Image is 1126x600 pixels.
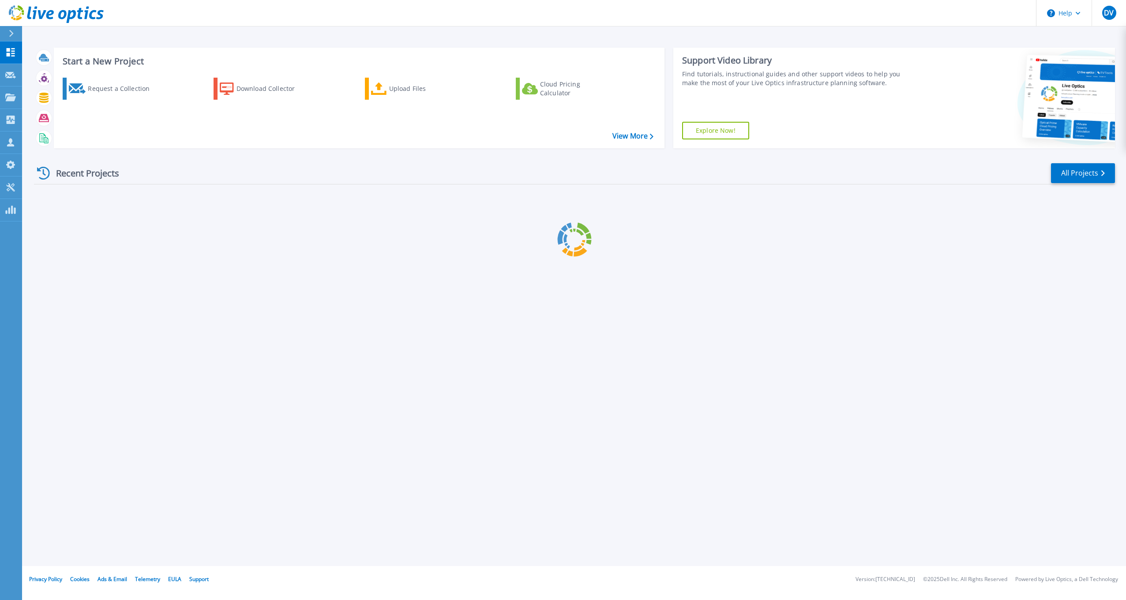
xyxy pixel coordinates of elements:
[168,575,181,583] a: EULA
[389,80,460,97] div: Upload Files
[63,56,653,66] h3: Start a New Project
[63,78,161,100] a: Request a Collection
[98,575,127,583] a: Ads & Email
[34,162,131,184] div: Recent Projects
[214,78,312,100] a: Download Collector
[1015,577,1118,582] li: Powered by Live Optics, a Dell Technology
[135,575,160,583] a: Telemetry
[189,575,209,583] a: Support
[682,55,910,66] div: Support Video Library
[923,577,1007,582] li: © 2025 Dell Inc. All Rights Reserved
[612,132,653,140] a: View More
[88,80,158,97] div: Request a Collection
[365,78,463,100] a: Upload Files
[540,80,611,97] div: Cloud Pricing Calculator
[516,78,614,100] a: Cloud Pricing Calculator
[1104,9,1114,16] span: DV
[1051,163,1115,183] a: All Projects
[682,122,749,139] a: Explore Now!
[29,575,62,583] a: Privacy Policy
[682,70,910,87] div: Find tutorials, instructional guides and other support videos to help you make the most of your L...
[70,575,90,583] a: Cookies
[856,577,915,582] li: Version: [TECHNICAL_ID]
[236,80,307,97] div: Download Collector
